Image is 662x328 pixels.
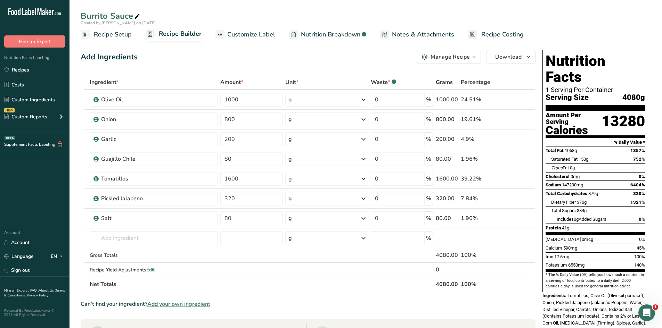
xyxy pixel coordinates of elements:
a: Language [4,250,34,262]
button: Download [487,50,536,64]
div: BETA [5,136,15,140]
th: 4080.00 [434,277,459,291]
div: 39.22% [461,175,502,183]
span: 1 [653,304,658,310]
div: Powered By FoodLabelMaker © 2025 All Rights Reserved [4,309,65,317]
span: Cholesterol [546,174,570,179]
input: Add Ingredient [90,231,218,245]
span: Fat [551,165,569,170]
div: 800.00 [436,115,458,124]
div: g [288,95,292,104]
div: 320.00 [436,194,458,203]
button: Hire an Expert [4,35,65,48]
a: Terms & Conditions . [4,288,65,298]
div: Pickled Jalapeno [101,194,188,203]
div: 4.9% [461,135,502,143]
span: 147290mg [562,182,583,187]
span: 0% [639,217,645,222]
span: Dietary Fiber [551,200,576,205]
div: Calories [546,125,602,135]
span: Calcium [546,245,562,251]
a: Notes & Attachments [380,27,454,42]
div: Can't find your ingredient? [81,300,536,308]
span: 100% [634,254,645,259]
button: Manage Recipe [416,50,481,64]
span: 4080g [622,93,645,102]
span: Total Carbohydrates [546,191,587,196]
span: Potassium [546,262,567,268]
span: 1058g [565,148,577,153]
div: 80.00 [436,214,458,222]
span: Edit [146,267,155,273]
span: Notes & Attachments [392,30,454,39]
div: Waste [371,78,396,86]
div: Custom Reports [4,113,47,120]
a: Hire an Expert . [4,288,29,293]
span: Sodium [546,182,561,187]
span: 6404% [630,182,645,187]
span: Grams [436,78,453,86]
div: Recipe Yield Adjustments [90,266,218,274]
span: 150g [579,157,588,162]
a: Customize Label [215,27,275,42]
span: Amount [220,78,243,86]
div: 1 Serving Per Container [546,86,645,93]
span: 1357% [630,148,645,153]
div: 80.00 [436,155,458,163]
a: Nutrition Breakdown [289,27,366,42]
div: g [288,234,292,242]
div: EN [51,252,65,261]
span: 0g [574,217,579,222]
span: Recipe Builder [159,29,202,39]
span: 17.6mg [554,254,569,259]
span: Protein [546,225,561,230]
span: 1321% [630,200,645,205]
span: Recipe Costing [481,30,524,39]
span: 320% [633,191,645,196]
section: * The % Daily Value (DV) tells you how much a nutrient in a serving of food contributes to a dail... [546,272,645,289]
span: 752% [633,157,645,162]
span: Recipe Setup [94,30,132,39]
div: 1.96% [461,155,502,163]
div: Onion [101,115,188,124]
span: 384g [577,208,587,213]
div: 0 [436,266,458,274]
span: Created by [PERSON_NAME] on [DATE] [81,20,156,26]
div: 1600.00 [436,175,458,183]
span: Customize Label [227,30,275,39]
div: 1000.00 [436,95,458,104]
span: 0mcg [582,237,593,242]
span: [MEDICAL_DATA] [546,237,581,242]
div: Add Ingredients [81,51,138,63]
div: 4080.00 [436,251,458,259]
span: Add your own ingredient [147,300,210,308]
span: Ingredients: [542,293,566,298]
div: g [288,115,292,124]
div: Tomatillos [101,175,188,183]
div: g [288,194,292,203]
span: Total Fat [546,148,564,153]
div: g [288,155,292,163]
span: Saturated Fat [551,157,578,162]
div: g [288,135,292,143]
span: Ingredient [90,78,119,86]
div: 7.84% [461,194,502,203]
span: 6550mg [568,262,585,268]
div: Salt [101,214,188,222]
span: 41g [562,225,569,230]
div: 1.96% [461,214,502,222]
div: Olive Oil [101,95,188,104]
div: 19.61% [461,115,502,124]
a: Recipe Builder [146,26,202,43]
a: Recipe Costing [468,27,524,42]
span: 0g [570,165,575,170]
span: Serving Size [546,93,589,102]
div: Amount Per Serving [546,112,602,125]
i: Trans [551,165,563,170]
span: Iron [546,254,553,259]
iframe: Intercom live chat [638,304,655,321]
div: 200.00 [436,135,458,143]
div: g [288,214,292,222]
section: % Daily Value * [546,138,645,146]
div: Garlic [101,135,188,143]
